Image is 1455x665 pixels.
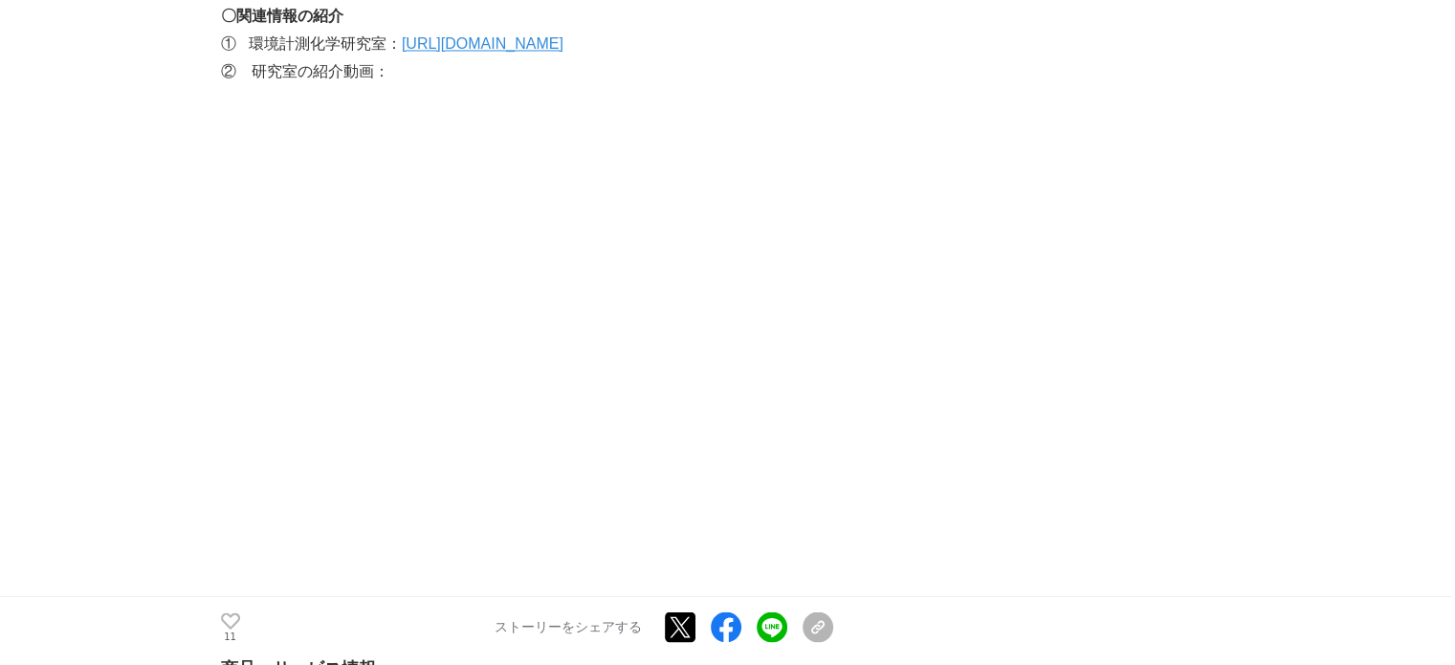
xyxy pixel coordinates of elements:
p: 11 [221,632,240,641]
p: ① 環境計測化学研究室： [221,31,833,58]
strong: 〇関連情報の紹介 [221,8,343,24]
a: [URL][DOMAIN_NAME] [402,35,563,52]
p: ② 研究室の紹介動画： [221,58,833,86]
p: ストーリーをシェアする [495,618,642,635]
